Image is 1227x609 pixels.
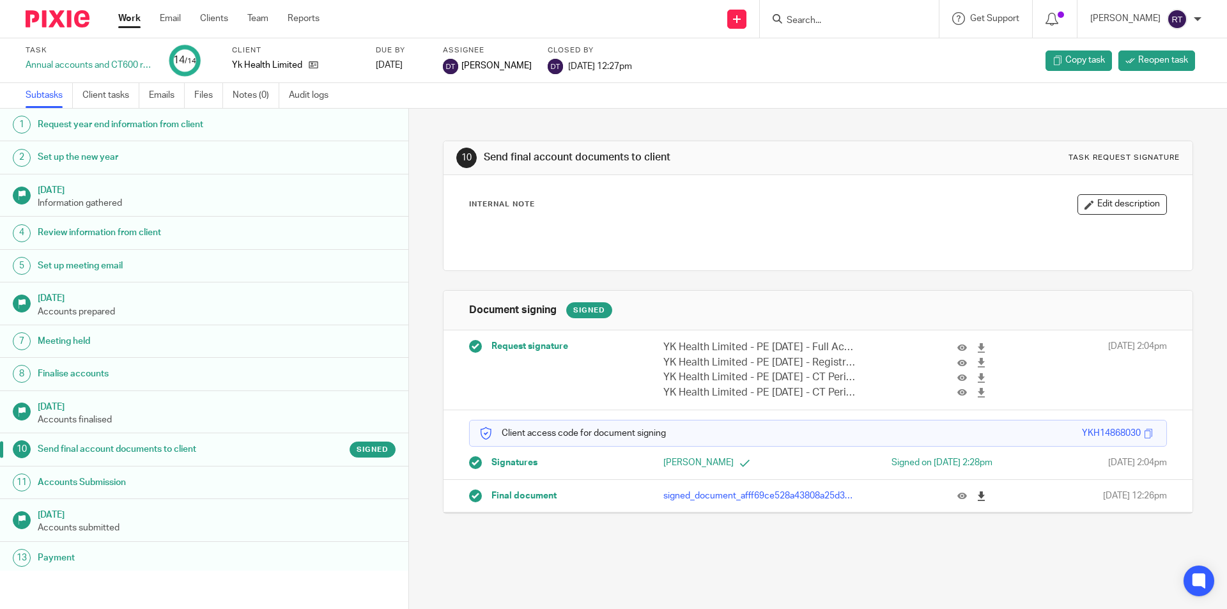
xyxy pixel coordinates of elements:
div: 5 [13,257,31,275]
a: Copy task [1046,50,1112,71]
h1: [DATE] [38,505,396,521]
a: Subtasks [26,83,73,108]
h1: Document signing [469,304,557,317]
p: Yk Health Limited [232,59,302,72]
h1: [DATE] [38,397,396,413]
p: YK Health Limited - PE [DATE] - Registrar Accounts.pdf [663,355,856,370]
a: Emails [149,83,185,108]
h1: Review information from client [38,223,277,242]
a: Notes (0) [233,83,279,108]
p: [PERSON_NAME] [1090,12,1161,25]
span: Get Support [970,14,1019,23]
p: Accounts prepared [38,305,396,318]
span: Signatures [491,456,537,469]
img: Pixie [26,10,89,27]
h1: Meeting held [38,332,277,351]
h1: Accounts Submission [38,473,277,492]
p: Accounts submitted [38,521,396,534]
p: Internal Note [469,199,535,210]
div: 1 [13,116,31,134]
h1: Payment [38,548,277,567]
div: Signed on [DATE] 2:28pm [838,456,992,469]
span: Final document [491,490,557,502]
div: [DATE] [376,59,427,72]
img: svg%3E [548,59,563,74]
h1: Finalise accounts [38,364,277,383]
div: YKH14868030 [1082,427,1141,440]
div: 13 [13,549,31,567]
div: 10 [456,148,477,168]
div: 7 [13,332,31,350]
span: Copy task [1065,54,1105,66]
a: Work [118,12,141,25]
a: Email [160,12,181,25]
a: Reopen task [1118,50,1195,71]
span: [DATE] 12:27pm [568,61,632,70]
a: Reports [288,12,320,25]
div: 11 [13,474,31,491]
a: Audit logs [289,83,338,108]
p: Accounts finalised [38,413,396,426]
span: [DATE] 12:26pm [1103,490,1167,502]
p: YK Health Limited - PE [DATE] - CT Period 2.pdf [663,385,856,400]
span: Reopen task [1138,54,1188,66]
h1: Send final account documents to client [484,151,845,164]
span: Request signature [491,340,568,353]
input: Search [785,15,900,27]
span: [DATE] 2:04pm [1108,340,1167,400]
div: Task request signature [1069,153,1180,163]
img: svg%3E [1167,9,1187,29]
img: svg%3E [443,59,458,74]
button: Edit description [1077,194,1167,215]
span: Signed [357,444,389,455]
div: 10 [13,440,31,458]
h1: [DATE] [38,289,396,305]
label: Due by [376,45,427,56]
div: 2 [13,149,31,167]
div: Signed [566,302,612,318]
h1: [DATE] [38,181,396,197]
div: Annual accounts and CT600 return [26,59,153,72]
span: [DATE] 2:04pm [1108,456,1167,469]
label: Task [26,45,153,56]
p: YK Health Limited - PE [DATE] - Full Accounts.pdf [663,340,856,355]
p: Information gathered [38,197,396,210]
label: Client [232,45,360,56]
h1: Request year end information from client [38,115,277,134]
a: Clients [200,12,228,25]
label: Assignee [443,45,532,56]
div: 8 [13,365,31,383]
div: 4 [13,224,31,242]
a: Team [247,12,268,25]
span: [PERSON_NAME] [461,59,532,72]
p: [PERSON_NAME] [663,456,818,469]
h1: Set up meeting email [38,256,277,275]
label: Closed by [548,45,632,56]
p: signed_document_afff69ce528a43808a25d3e103f6fb9d.pdf [663,490,856,502]
h1: Send final account documents to client [38,440,277,459]
p: YK Health Limited - PE [DATE] - CT Period 1.pdf [663,370,856,385]
h1: Set up the new year [38,148,277,167]
div: 14 [173,53,196,68]
a: Files [194,83,223,108]
a: Client tasks [82,83,139,108]
p: Client access code for document signing [479,427,666,440]
small: /14 [185,58,196,65]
